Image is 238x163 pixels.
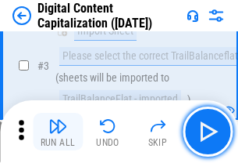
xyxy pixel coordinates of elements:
[12,6,31,25] img: Back
[148,138,168,147] div: Skip
[148,117,167,136] img: Skip
[33,113,83,150] button: Run All
[98,117,117,136] img: Undo
[186,9,199,22] img: Support
[195,119,220,144] img: Main button
[37,60,49,72] span: # 3
[96,138,119,147] div: Undo
[207,6,226,25] img: Settings menu
[59,90,181,109] div: TrailBalanceFlat - imported
[41,138,76,147] div: Run All
[48,117,67,136] img: Run All
[74,22,137,41] div: Import Sheet
[37,1,180,31] div: Digital Content Capitalization ([DATE])
[83,113,133,150] button: Undo
[133,113,183,150] button: Skip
